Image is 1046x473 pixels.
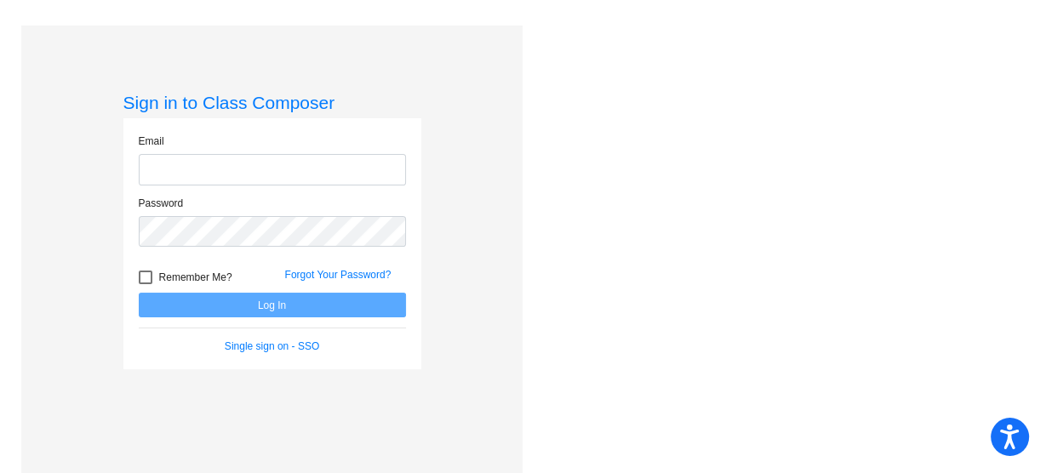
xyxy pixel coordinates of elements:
span: Remember Me? [159,267,232,288]
a: Forgot Your Password? [285,269,392,281]
h3: Sign in to Class Composer [123,92,421,113]
a: Single sign on - SSO [225,340,319,352]
label: Email [139,134,164,149]
label: Password [139,196,184,211]
button: Log In [139,293,406,317]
